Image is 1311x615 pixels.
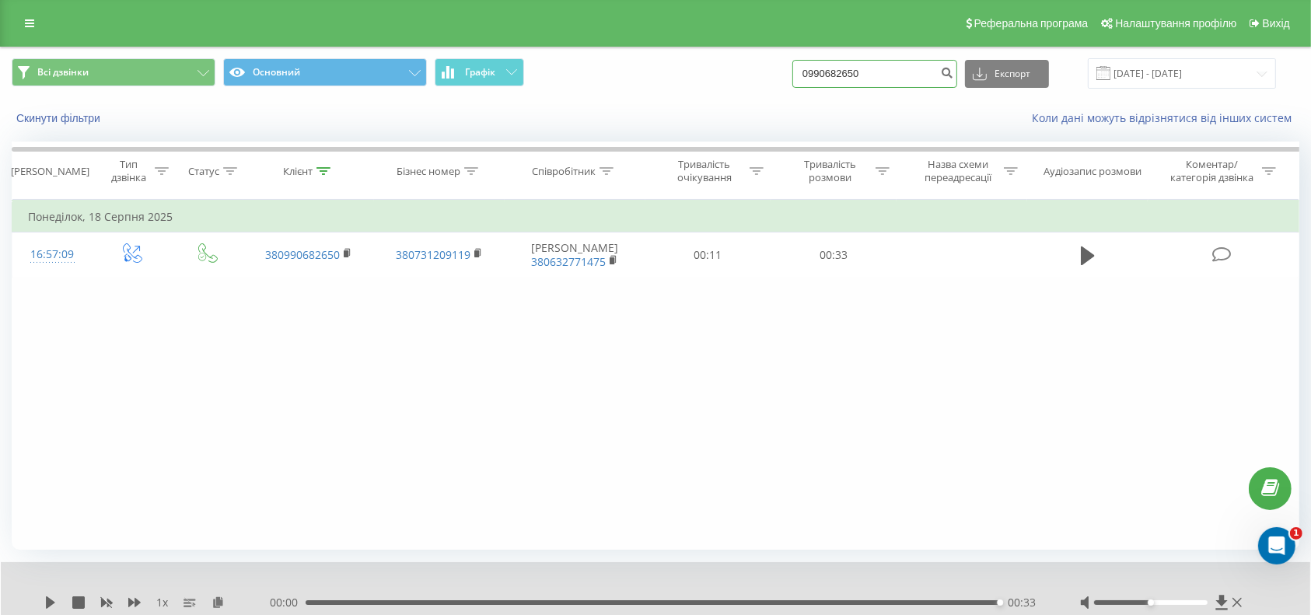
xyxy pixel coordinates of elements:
[1290,527,1302,540] span: 1
[1167,158,1258,184] div: Коментар/категорія дзвінка
[1148,599,1154,606] div: Accessibility label
[265,247,340,262] a: 380990682650
[12,201,1299,232] td: Понеділок, 18 Серпня 2025
[505,232,645,278] td: [PERSON_NAME]
[12,58,215,86] button: Всі дзвінки
[997,599,1003,606] div: Accessibility label
[1115,17,1236,30] span: Налаштування профілю
[270,595,306,610] span: 00:00
[1044,165,1141,178] div: Аудіозапис розмови
[1258,527,1295,564] iframe: Intercom live chat
[1263,17,1290,30] span: Вихід
[645,232,771,278] td: 00:11
[532,165,596,178] div: Співробітник
[788,158,872,184] div: Тривалість розмови
[1008,595,1036,610] span: 00:33
[283,165,313,178] div: Клієнт
[531,254,606,269] a: 380632771475
[188,165,219,178] div: Статус
[396,247,470,262] a: 380731209119
[156,595,168,610] span: 1 x
[37,66,89,79] span: Всі дзвінки
[465,67,495,78] span: Графік
[107,158,151,184] div: Тип дзвінка
[11,165,89,178] div: [PERSON_NAME]
[397,165,460,178] div: Бізнес номер
[223,58,427,86] button: Основний
[1032,110,1299,125] a: Коли дані можуть відрізнятися вiд інших систем
[435,58,524,86] button: Графік
[917,158,1000,184] div: Назва схеми переадресації
[965,60,1049,88] button: Експорт
[792,60,957,88] input: Пошук за номером
[12,111,108,125] button: Скинути фільтри
[28,239,77,270] div: 16:57:09
[662,158,746,184] div: Тривалість очікування
[771,232,897,278] td: 00:33
[974,17,1089,30] span: Реферальна програма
